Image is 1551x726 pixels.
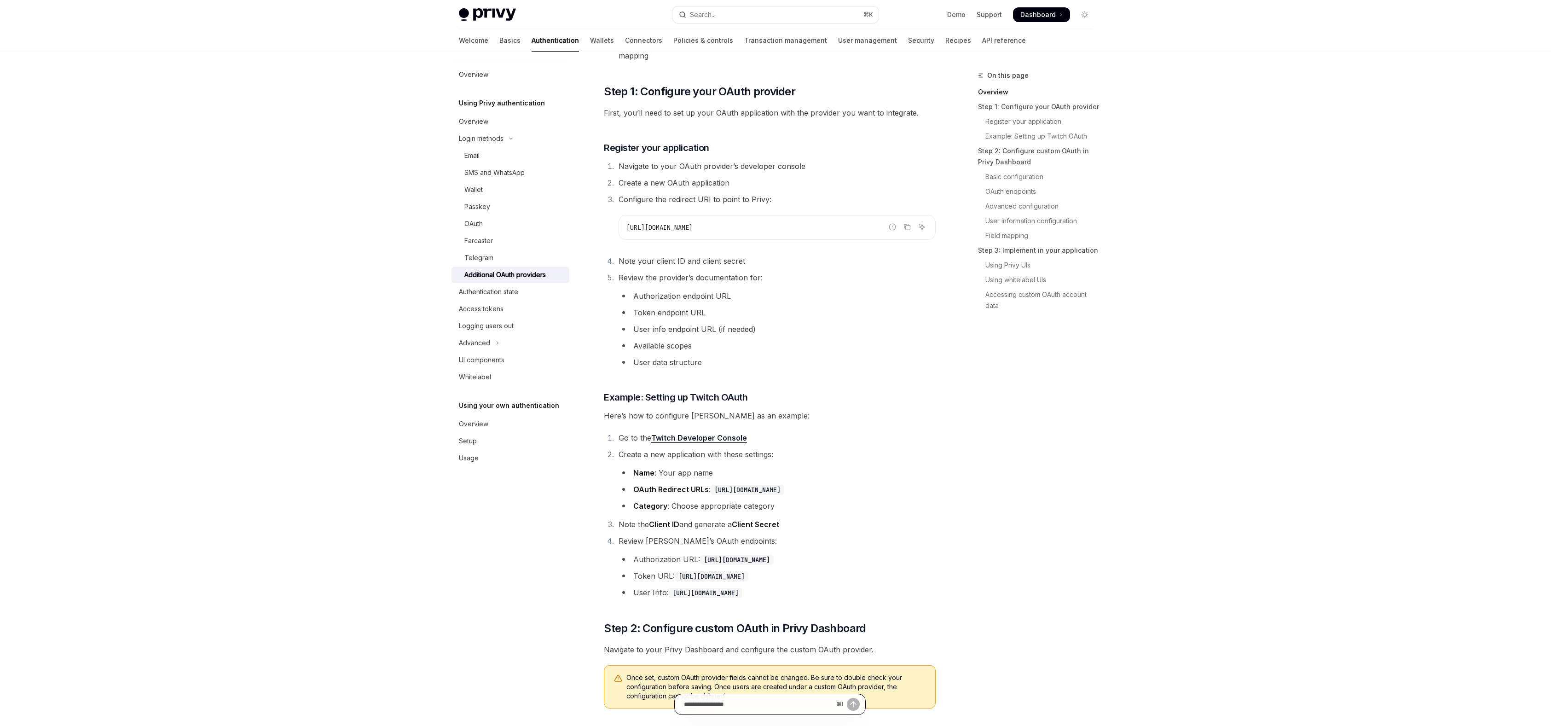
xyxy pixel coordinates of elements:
[977,10,1002,19] a: Support
[451,66,569,83] a: Overview
[604,409,936,422] span: Here’s how to configure [PERSON_NAME] as an example:
[616,431,936,444] li: Go to the
[626,673,926,701] span: Once set, custom OAuth provider fields cannot be changed. Be sure to double check your configurat...
[978,243,1100,258] a: Step 3: Implement in your application
[459,418,488,430] div: Overview
[459,286,518,297] div: Authentication state
[744,29,827,52] a: Transaction management
[451,352,569,368] a: UI components
[464,201,490,212] div: Passkey
[451,147,569,164] a: Email
[633,501,667,511] strong: Category
[616,518,936,531] li: Note the and generate a
[978,273,1100,287] a: Using whitelabel UIs
[978,287,1100,313] a: Accessing custom OAuth account data
[616,176,936,189] li: Create a new OAuth application
[732,520,779,529] strong: Client Secret
[633,468,654,477] strong: Name
[464,252,493,263] div: Telegram
[625,29,662,52] a: Connectors
[619,466,936,479] li: : Your app name
[838,29,897,52] a: User management
[451,433,569,449] a: Setup
[459,116,488,127] div: Overview
[464,269,546,280] div: Additional OAuth providers
[947,10,966,19] a: Demo
[978,129,1100,144] a: Example: Setting up Twitch OAuth
[616,534,936,599] li: Review [PERSON_NAME]’s OAuth endpoints:
[987,70,1029,81] span: On this page
[459,354,504,366] div: UI components
[1013,7,1070,22] a: Dashboard
[619,306,936,319] li: Token endpoint URL
[613,674,623,683] svg: Warning
[675,571,748,581] code: [URL][DOMAIN_NAME]
[649,520,679,529] strong: Client ID
[451,113,569,130] a: Overview
[464,184,483,195] div: Wallet
[700,555,774,565] code: [URL][DOMAIN_NAME]
[711,485,784,495] code: [URL][DOMAIN_NAME]
[863,11,873,18] span: ⌘ K
[619,339,936,352] li: Available scopes
[619,483,936,496] li: :
[459,69,488,80] div: Overview
[619,323,936,336] li: User info endpoint URL (if needed)
[451,250,569,266] a: Telegram
[464,150,480,161] div: Email
[978,114,1100,129] a: Register your application
[886,221,898,233] button: Report incorrect code
[616,193,936,240] li: Configure the redirect URI to point to Privy:
[451,416,569,432] a: Overview
[978,258,1100,273] a: Using Privy UIs
[616,448,936,512] li: Create a new application with these settings:
[669,588,742,598] code: [URL][DOMAIN_NAME]
[604,643,936,656] span: Navigate to your Privy Dashboard and configure the custom OAuth provider.
[604,141,709,154] span: Register your application
[459,436,477,447] div: Setup
[619,586,936,599] li: User Info:
[633,485,709,494] strong: OAuth Redirect URLs
[626,223,693,232] span: [URL][DOMAIN_NAME]
[464,167,525,178] div: SMS and WhatsApp
[459,320,514,331] div: Logging users out
[451,301,569,317] a: Access tokens
[451,369,569,385] a: Whitelabel
[672,6,879,23] button: Open search
[908,29,934,52] a: Security
[459,303,503,314] div: Access tokens
[619,499,936,512] li: : Choose appropriate category
[499,29,521,52] a: Basics
[619,356,936,369] li: User data structure
[451,130,569,147] button: Toggle Login methods section
[459,29,488,52] a: Welcome
[684,694,833,714] input: Ask a question...
[451,181,569,198] a: Wallet
[1020,10,1056,19] span: Dashboard
[459,8,516,21] img: light logo
[451,232,569,249] a: Farcaster
[619,553,936,566] li: Authorization URL:
[847,698,860,711] button: Send message
[459,400,559,411] h5: Using your own authentication
[901,221,913,233] button: Copy the contents from the code block
[916,221,928,233] button: Ask AI
[451,284,569,300] a: Authentication state
[451,198,569,215] a: Passkey
[690,9,716,20] div: Search...
[451,267,569,283] a: Additional OAuth providers
[464,235,493,246] div: Farcaster
[451,164,569,181] a: SMS and WhatsApp
[619,569,936,582] li: Token URL:
[459,453,479,464] div: Usage
[464,218,483,229] div: OAuth
[978,228,1100,243] a: Field mapping
[978,214,1100,228] a: User information configuration
[459,133,503,144] div: Login methods
[673,29,733,52] a: Policies & controls
[604,391,747,404] span: Example: Setting up Twitch OAuth
[604,621,866,636] span: Step 2: Configure custom OAuth in Privy Dashboard
[616,160,936,173] li: Navigate to your OAuth provider’s developer console
[616,255,936,267] li: Note your client ID and client secret
[451,335,569,351] button: Toggle Advanced section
